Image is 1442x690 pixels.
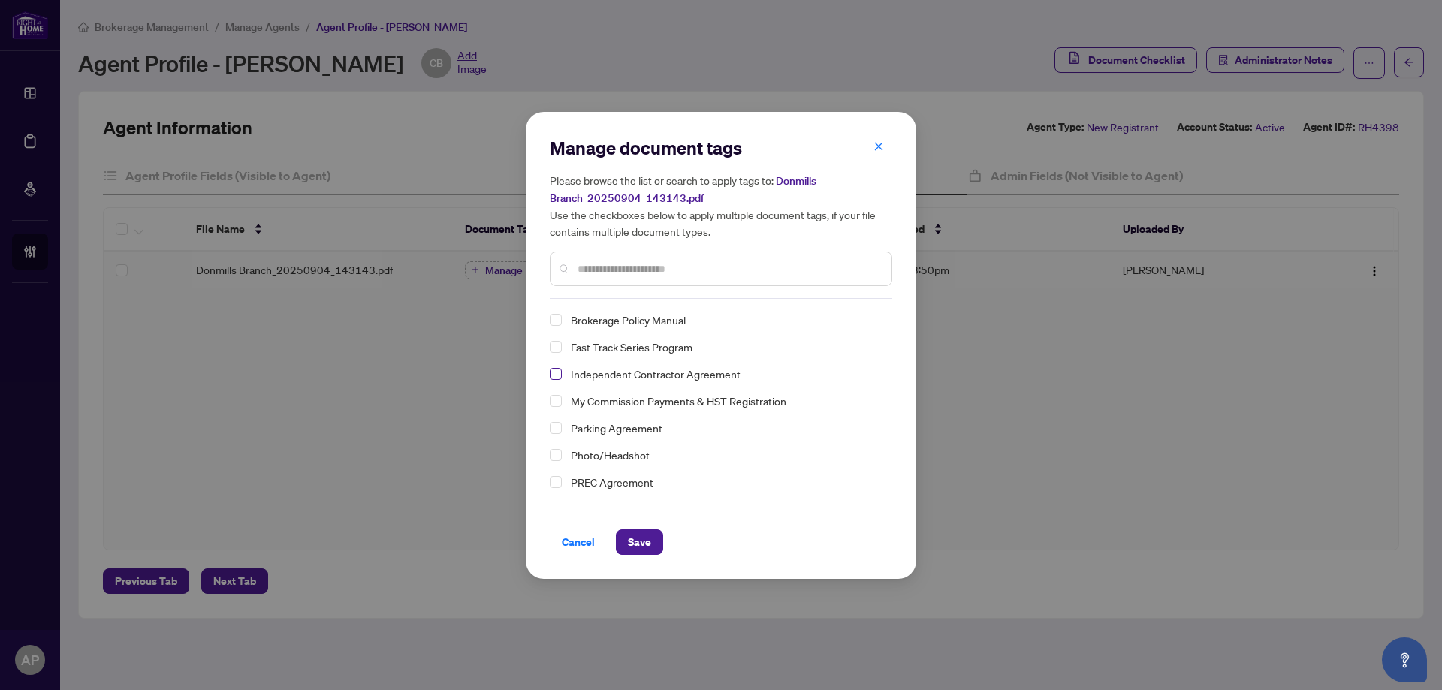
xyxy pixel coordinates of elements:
[571,446,650,464] span: Photo/Headshot
[565,338,883,356] span: Fast Track Series Program
[550,136,892,160] h2: Manage document tags
[571,311,686,329] span: Brokerage Policy Manual
[550,422,562,434] span: Select Parking Agreement
[873,141,884,152] span: close
[565,473,883,491] span: PREC Agreement
[565,311,883,329] span: Brokerage Policy Manual
[550,529,607,555] button: Cancel
[550,449,562,461] span: Select Photo/Headshot
[1382,637,1427,682] button: Open asap
[616,529,663,555] button: Save
[565,419,883,437] span: Parking Agreement
[571,392,786,410] span: My Commission Payments & HST Registration
[565,365,883,383] span: Independent Contractor Agreement
[565,446,883,464] span: Photo/Headshot
[571,419,662,437] span: Parking Agreement
[550,476,562,488] span: Select PREC Agreement
[550,341,562,353] span: Select Fast Track Series Program
[571,365,741,383] span: Independent Contractor Agreement
[550,368,562,380] span: Select Independent Contractor Agreement
[550,395,562,407] span: Select My Commission Payments & HST Registration
[550,314,562,326] span: Select Brokerage Policy Manual
[550,174,816,205] span: Donmills Branch_20250904_143143.pdf
[571,473,653,491] span: PREC Agreement
[565,392,883,410] span: My Commission Payments & HST Registration
[562,530,595,554] span: Cancel
[550,172,892,240] h5: Please browse the list or search to apply tags to: Use the checkboxes below to apply multiple doc...
[571,338,692,356] span: Fast Track Series Program
[628,530,651,554] span: Save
